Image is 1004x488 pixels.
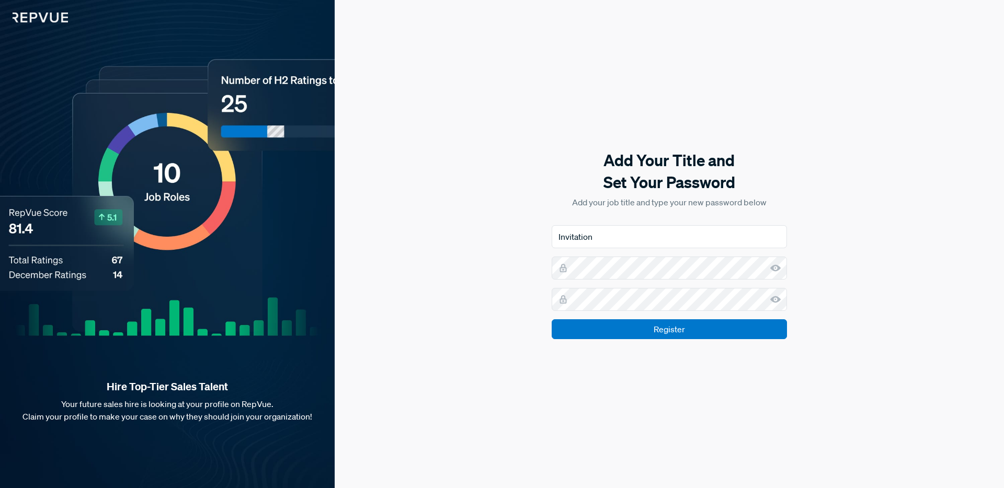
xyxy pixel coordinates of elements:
input: Register [552,319,787,339]
p: Add your job title and type your new password below [552,196,787,208]
p: Your future sales hire is looking at your profile on RepVue. Claim your profile to make your case... [17,398,318,423]
strong: Hire Top-Tier Sales Talent [17,380,318,393]
input: Job Title [552,225,787,248]
h5: Add Your Title and Set Your Password [552,149,787,193]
